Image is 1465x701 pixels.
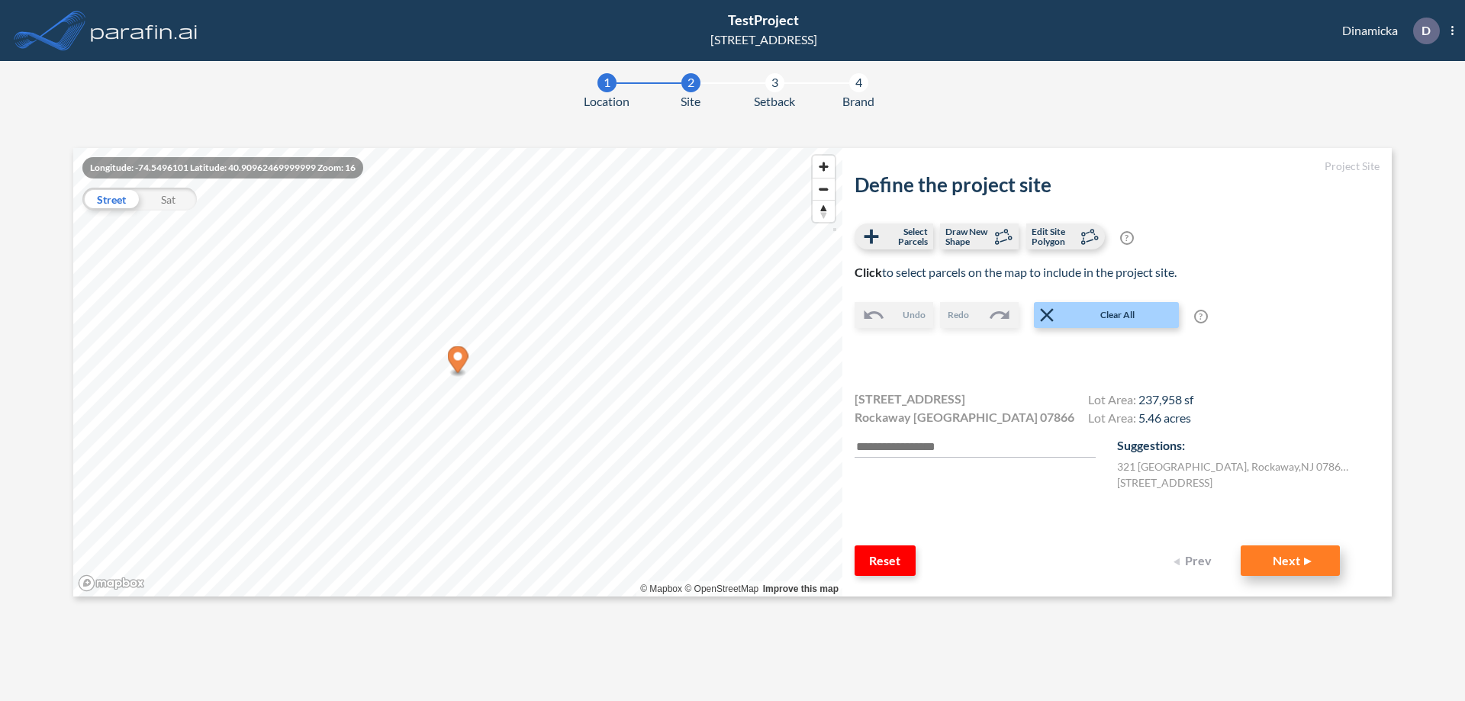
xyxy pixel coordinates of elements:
a: OpenStreetMap [684,584,758,594]
button: Redo [940,302,1019,328]
span: ? [1194,310,1208,323]
span: Rockaway [GEOGRAPHIC_DATA] 07866 [855,408,1074,426]
span: Location [584,92,629,111]
canvas: Map [73,148,842,596]
div: Street [82,188,140,211]
h2: Define the project site [855,173,1380,197]
a: Mapbox [640,584,682,594]
button: Reset bearing to north [813,200,835,222]
div: Longitude: -74.5496101 Latitude: 40.90962469999999 Zoom: 16 [82,157,363,178]
span: Site [681,92,700,111]
label: [STREET_ADDRESS] [1117,474,1212,490]
div: Sat [140,188,197,211]
p: D [1422,24,1431,37]
span: 5.46 acres [1138,410,1191,425]
span: Clear All [1058,308,1177,322]
div: 2 [681,73,700,92]
span: Reset bearing to north [813,201,835,222]
button: Clear All [1034,302,1179,328]
img: logo [88,15,201,46]
button: Reset [855,545,916,576]
h4: Lot Area: [1088,410,1193,429]
a: Mapbox homepage [78,574,145,592]
div: [STREET_ADDRESS] [710,31,817,49]
span: Edit Site Polygon [1032,227,1077,246]
span: Draw New Shape [945,227,990,246]
span: Select Parcels [883,227,928,246]
p: Suggestions: [1117,436,1380,455]
a: Improve this map [763,584,839,594]
button: Undo [855,302,933,328]
div: 4 [849,73,868,92]
span: TestProject [728,11,799,28]
span: Zoom out [813,178,835,200]
div: 1 [597,73,617,92]
b: Click [855,265,882,279]
button: Next [1241,545,1340,576]
button: Zoom in [813,156,835,178]
span: Setback [754,92,795,111]
label: 321 [GEOGRAPHIC_DATA] , Rockaway , NJ 07866 , US [1117,458,1354,474]
div: Map marker [448,346,468,378]
div: 3 [765,73,784,92]
div: Dinamicka [1319,18,1454,44]
h4: Lot Area: [1088,392,1193,410]
span: 237,958 sf [1138,392,1193,407]
span: [STREET_ADDRESS] [855,390,965,408]
span: Brand [842,92,874,111]
button: Zoom out [813,178,835,200]
span: ? [1120,231,1134,245]
span: to select parcels on the map to include in the project site. [855,265,1177,279]
span: Redo [948,308,969,322]
button: Prev [1164,545,1225,576]
h5: Project Site [855,160,1380,173]
span: Undo [903,308,926,322]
